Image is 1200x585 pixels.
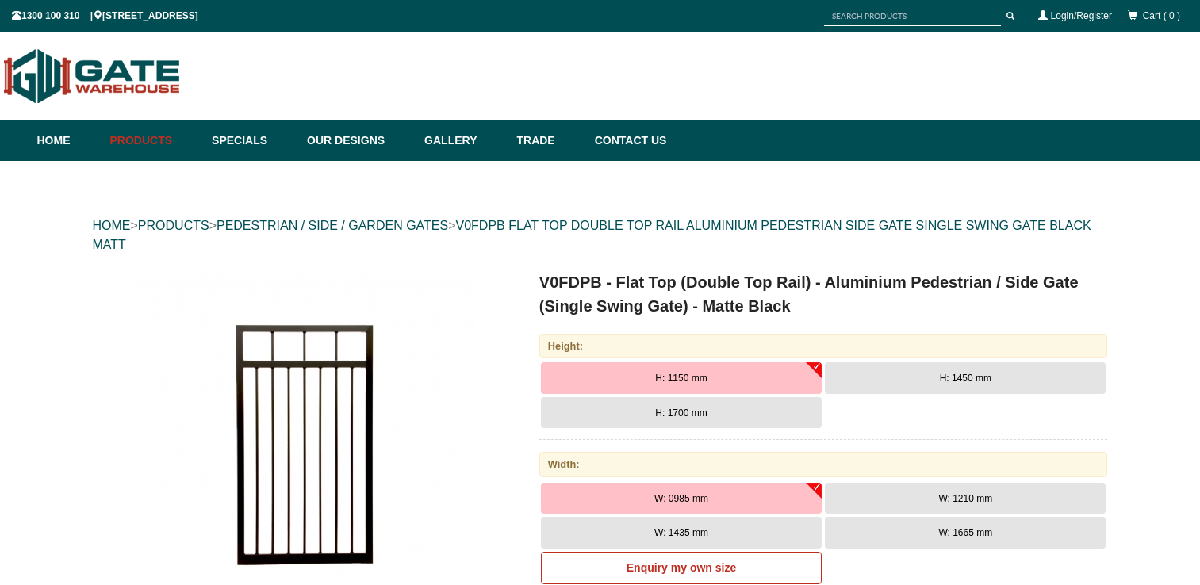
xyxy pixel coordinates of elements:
[12,10,198,21] span: 1300 100 310 | [STREET_ADDRESS]
[940,373,991,384] span: H: 1450 mm
[654,527,708,538] span: W: 1435 mm
[416,120,508,161] a: Gallery
[655,407,707,419] span: H: 1700 mm
[824,6,1001,26] input: SEARCH PRODUCTS
[541,397,822,429] button: H: 1700 mm
[37,120,102,161] a: Home
[627,561,736,574] b: Enquiry my own size
[587,120,667,161] a: Contact Us
[1143,10,1180,21] span: Cart ( 0 )
[938,493,992,504] span: W: 1210 mm
[825,362,1106,394] button: H: 1450 mm
[93,219,1091,251] a: V0FDPB FLAT TOP DOUBLE TOP RAIL ALUMINIUM PEDESTRIAN SIDE GATE SINGLE SWING GATE BLACK MATT
[299,120,416,161] a: Our Designs
[93,219,131,232] a: HOME
[508,120,586,161] a: Trade
[541,362,822,394] button: H: 1150 mm
[539,270,1108,318] h1: V0FDPB - Flat Top (Double Top Rail) - Aluminium Pedestrian / Side Gate (Single Swing Gate) - Matt...
[217,219,448,232] a: PEDESTRIAN / SIDE / GARDEN GATES
[541,517,822,549] button: W: 1435 mm
[102,120,205,161] a: Products
[204,120,299,161] a: Specials
[825,517,1106,549] button: W: 1665 mm
[825,483,1106,514] button: W: 1210 mm
[138,219,209,232] a: PRODUCTS
[938,527,992,538] span: W: 1665 mm
[654,493,708,504] span: W: 0985 mm
[539,452,1108,476] div: Width:
[541,552,822,585] a: Enquiry my own size
[541,483,822,514] button: W: 0985 mm
[539,334,1108,358] div: Height:
[1051,10,1112,21] a: Login/Register
[93,201,1108,270] div: > > >
[655,373,707,384] span: H: 1150 mm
